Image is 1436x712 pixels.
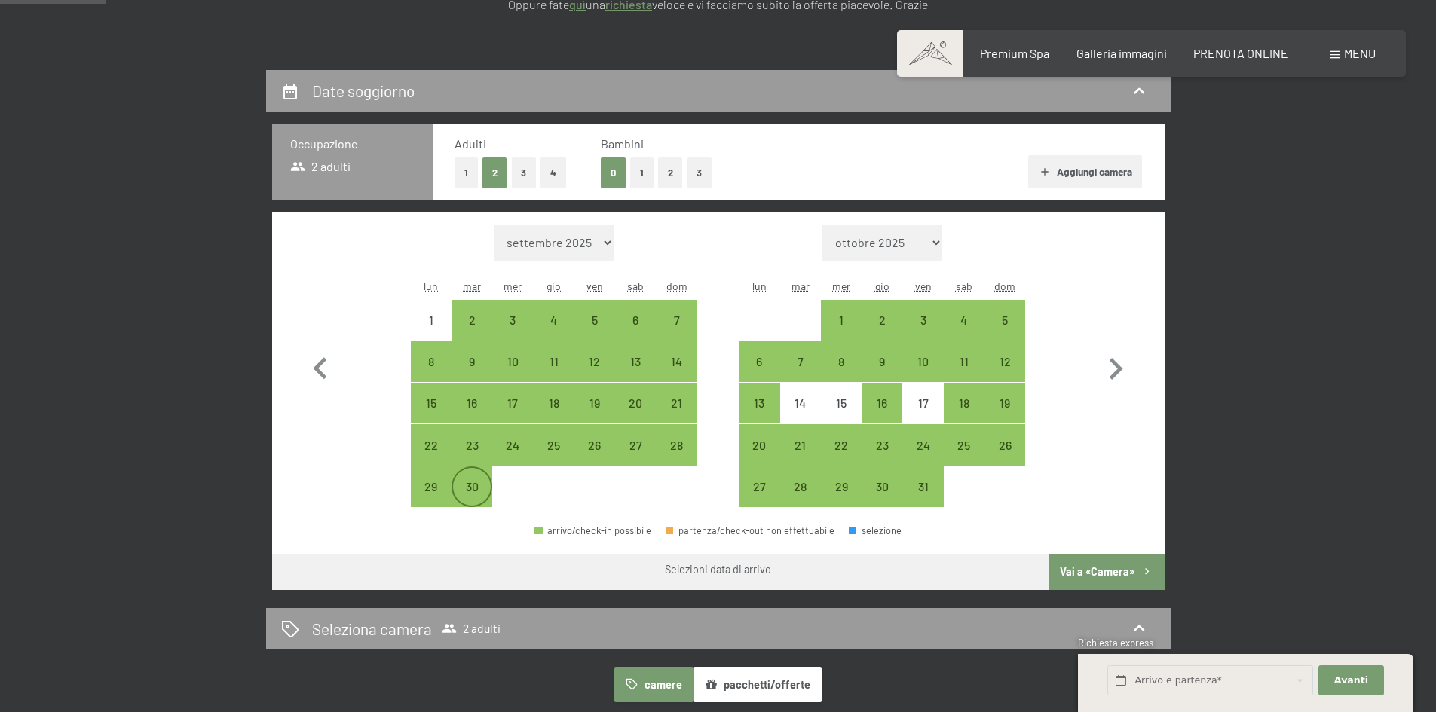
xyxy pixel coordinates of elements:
div: arrivo/check-in non effettuabile [780,383,821,423]
abbr: martedì [791,280,810,292]
div: 2 [453,314,491,352]
div: Fri Oct 31 2025 [902,466,943,507]
span: 2 adulti [442,621,501,636]
div: Mon Sep 15 2025 [411,383,452,423]
div: Sun Sep 28 2025 [656,424,697,465]
div: 20 [740,439,778,477]
div: arrivo/check-in possibile [656,383,697,423]
div: Wed Oct 08 2025 [821,341,862,382]
div: Selezioni data di arrivo [665,562,771,577]
button: pacchetti/offerte [694,667,822,701]
abbr: sabato [627,280,644,292]
div: Tue Oct 07 2025 [780,341,821,382]
div: Fri Oct 17 2025 [902,383,943,423]
div: arrivo/check-in possibile [411,341,452,382]
div: arrivo/check-in possibile [862,466,902,507]
div: arrivo/check-in possibile [574,341,615,382]
div: arrivo/check-in possibile [902,466,943,507]
div: Tue Sep 16 2025 [452,383,492,423]
div: Tue Oct 14 2025 [780,383,821,423]
div: 14 [657,356,695,393]
div: Fri Sep 05 2025 [574,300,615,341]
span: Premium Spa [980,46,1049,60]
div: 8 [412,356,450,393]
abbr: mercoledì [832,280,850,292]
div: arrivo/check-in possibile [984,341,1025,382]
div: Sat Oct 04 2025 [944,300,984,341]
div: 30 [863,481,901,518]
div: Wed Sep 10 2025 [492,341,533,382]
div: Sat Sep 13 2025 [615,341,656,382]
abbr: giovedì [875,280,889,292]
div: 6 [617,314,654,352]
div: Mon Sep 01 2025 [411,300,452,341]
div: 22 [822,439,860,477]
div: arrivo/check-in possibile [739,466,779,507]
div: arrivo/check-in possibile [574,424,615,465]
div: Tue Sep 30 2025 [452,466,492,507]
div: arrivo/check-in possibile [656,341,697,382]
div: arrivo/check-in possibile [780,424,821,465]
span: Adulti [455,136,486,151]
div: Fri Oct 24 2025 [902,424,943,465]
div: 5 [986,314,1024,352]
div: 16 [863,397,901,435]
div: Tue Oct 21 2025 [780,424,821,465]
div: 25 [535,439,573,477]
div: 16 [453,397,491,435]
button: Vai a «Camera» [1049,554,1164,590]
div: 18 [535,397,573,435]
div: 31 [904,481,942,518]
div: arrivo/check-in possibile [944,300,984,341]
div: arrivo/check-in possibile [862,300,902,341]
div: 4 [535,314,573,352]
abbr: martedì [463,280,481,292]
div: 10 [494,356,531,393]
button: 4 [540,157,566,188]
div: Tue Sep 02 2025 [452,300,492,341]
button: 1 [630,157,654,188]
div: arrivo/check-in possibile [984,424,1025,465]
div: Fri Sep 26 2025 [574,424,615,465]
div: 15 [822,397,860,435]
div: 7 [782,356,819,393]
div: arrivo/check-in possibile [452,424,492,465]
div: Sat Sep 27 2025 [615,424,656,465]
span: 2 adulti [290,158,351,175]
div: arrivo/check-in possibile [452,300,492,341]
div: Wed Oct 01 2025 [821,300,862,341]
button: 2 [482,157,507,188]
div: arrivo/check-in non effettuabile [821,383,862,423]
span: Avanti [1334,674,1368,687]
div: 27 [740,481,778,518]
div: 22 [412,439,450,477]
div: Wed Sep 03 2025 [492,300,533,341]
a: PRENOTA ONLINE [1193,46,1288,60]
div: arrivo/check-in possibile [492,424,533,465]
div: arrivo/check-in possibile [944,424,984,465]
div: arrivo/check-in possibile [780,341,821,382]
div: 11 [945,356,983,393]
div: arrivo/check-in possibile [411,466,452,507]
div: 26 [576,439,614,477]
div: Wed Oct 15 2025 [821,383,862,423]
div: 26 [986,439,1024,477]
div: Fri Sep 19 2025 [574,383,615,423]
div: 24 [904,439,942,477]
div: arrivo/check-in possibile [902,300,943,341]
div: selezione [849,526,902,536]
div: arrivo/check-in possibile [615,300,656,341]
div: Sun Oct 19 2025 [984,383,1025,423]
div: 19 [576,397,614,435]
div: arrivo/check-in possibile [739,424,779,465]
h2: Seleziona camera [312,618,432,640]
div: Thu Oct 30 2025 [862,466,902,507]
div: 23 [863,439,901,477]
button: 3 [687,157,712,188]
div: arrivo/check-in possibile [862,341,902,382]
abbr: venerdì [586,280,603,292]
div: arrivo/check-in possibile [902,424,943,465]
div: Fri Oct 10 2025 [902,341,943,382]
div: Thu Sep 04 2025 [534,300,574,341]
div: 27 [617,439,654,477]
